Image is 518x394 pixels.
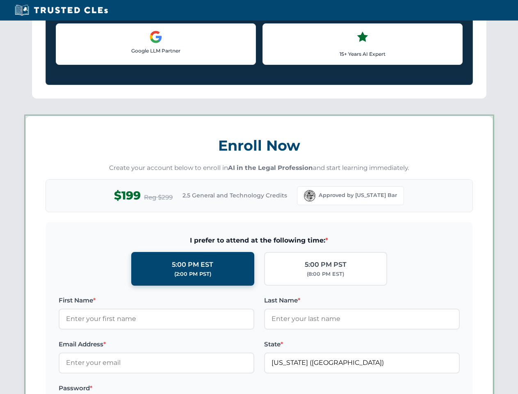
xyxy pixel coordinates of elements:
img: Florida Bar [304,190,315,202]
p: Create your account below to enroll in and start learning immediately. [46,163,473,173]
p: Google LLM Partner [63,47,249,55]
img: Google [149,30,162,44]
div: (2:00 PM PST) [174,270,211,278]
input: Enter your first name [59,309,254,329]
h3: Enroll Now [46,133,473,158]
input: Enter your last name [264,309,460,329]
strong: AI in the Legal Profession [228,164,313,172]
span: 2.5 General and Technology Credits [183,191,287,200]
label: Email Address [59,339,254,349]
div: (8:00 PM EST) [307,270,344,278]
span: I prefer to attend at the following time: [59,235,460,246]
p: 15+ Years AI Expert [269,50,456,58]
label: Last Name [264,295,460,305]
label: Password [59,383,254,393]
div: 5:00 PM PST [305,259,347,270]
input: Florida (FL) [264,353,460,373]
span: $199 [114,186,141,205]
span: Reg $299 [144,192,173,202]
label: State [264,339,460,349]
span: Approved by [US_STATE] Bar [319,191,397,199]
label: First Name [59,295,254,305]
input: Enter your email [59,353,254,373]
img: Trusted CLEs [12,4,110,16]
div: 5:00 PM EST [172,259,213,270]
